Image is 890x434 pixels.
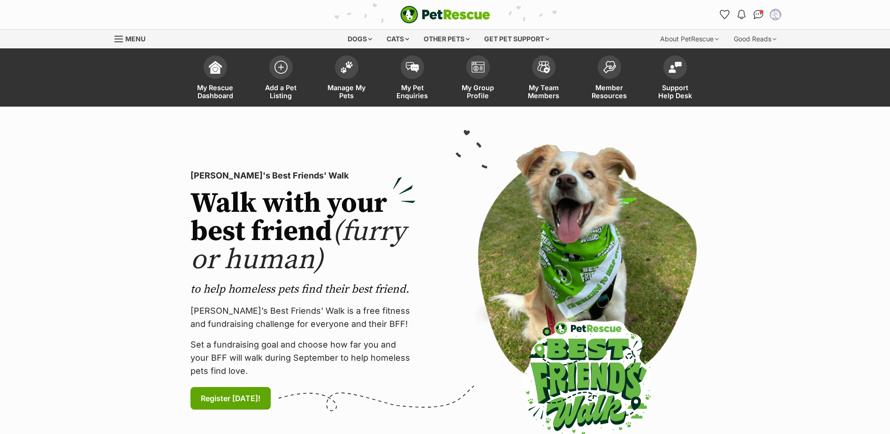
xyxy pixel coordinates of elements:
[445,51,511,107] a: My Group Profile
[114,30,152,46] a: Menu
[478,30,556,48] div: Get pet support
[654,84,696,100] span: Support Help Desk
[400,6,490,23] img: logo-e224e6f780fb5917bec1dbf3a21bbac754714ae5b6737aabdf751b685950b380.svg
[738,10,745,19] img: notifications-46538b983faf8c2785f20acdc204bb7945ddae34d4c08c2a6579f10ce5e182be.svg
[190,214,406,278] span: (furry or human)
[511,51,577,107] a: My Team Members
[751,7,766,22] a: Conversations
[183,51,248,107] a: My Rescue Dashboard
[457,84,499,100] span: My Group Profile
[669,62,682,73] img: help-desk-icon-fdf02630f3aa405de69fd3d07c3f3aa587a6932b1a1747fa1d2bba05be0121f9.svg
[341,30,379,48] div: Dogs
[209,61,222,74] img: dashboard-icon-eb2f2d2d3e046f16d808141f083e7271f6b2e854fb5c12c21221c1fb7104beca.svg
[260,84,302,100] span: Add a Pet Listing
[201,393,260,404] span: Register [DATE]!
[417,30,476,48] div: Other pets
[190,387,271,410] a: Register [DATE]!
[472,62,485,73] img: group-profile-icon-3fa3cf56718a62981997c0bc7e787c4b2cf8bcc04b72c1350f741eb67cf2f40e.svg
[190,304,416,331] p: [PERSON_NAME]’s Best Friends' Walk is a free fitness and fundraising challenge for everyone and t...
[380,30,416,48] div: Cats
[734,7,749,22] button: Notifications
[380,51,445,107] a: My Pet Enquiries
[588,84,631,100] span: Member Resources
[768,7,783,22] button: My account
[125,35,145,43] span: Menu
[190,338,416,378] p: Set a fundraising goal and choose how far you and your BFF will walk during September to help hom...
[400,6,490,23] a: PetRescue
[654,30,725,48] div: About PetRescue
[340,61,353,73] img: manage-my-pets-icon-02211641906a0b7f246fdf0571729dbe1e7629f14944591b6c1af311fb30b64b.svg
[248,51,314,107] a: Add a Pet Listing
[406,62,419,72] img: pet-enquiries-icon-7e3ad2cf08bfb03b45e93fb7055b45f3efa6380592205ae92323e6603595dc1f.svg
[190,282,416,297] p: to help homeless pets find their best friend.
[326,84,368,100] span: Manage My Pets
[603,61,616,73] img: member-resources-icon-8e73f808a243e03378d46382f2149f9095a855e16c252ad45f914b54edf8863c.svg
[537,61,550,73] img: team-members-icon-5396bd8760b3fe7c0b43da4ab00e1e3bb1a5d9ba89233759b79545d2d3fc5d0d.svg
[314,51,380,107] a: Manage My Pets
[717,7,732,22] a: Favourites
[753,10,763,19] img: chat-41dd97257d64d25036548639549fe6c8038ab92f7586957e7f3b1b290dea8141.svg
[577,51,642,107] a: Member Resources
[190,169,416,182] p: [PERSON_NAME]'s Best Friends' Walk
[194,84,236,100] span: My Rescue Dashboard
[274,61,288,74] img: add-pet-listing-icon-0afa8454b4691262ce3f59096e99ab1cd57d4a30225e0717b998d2c9b9846f56.svg
[771,10,780,19] img: Maryborough Animal Refuge & Pet Boarding profile pic
[717,7,783,22] ul: Account quick links
[642,51,708,107] a: Support Help Desk
[523,84,565,100] span: My Team Members
[190,190,416,274] h2: Walk with your best friend
[391,84,434,100] span: My Pet Enquiries
[727,30,783,48] div: Good Reads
